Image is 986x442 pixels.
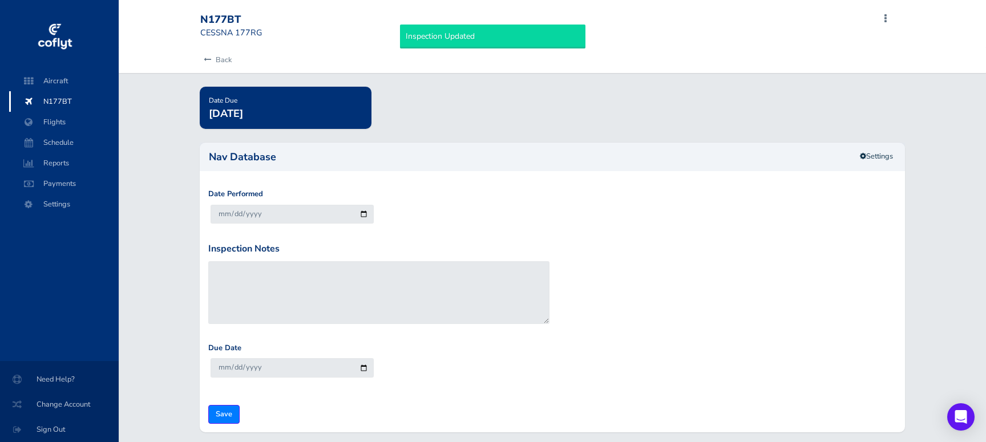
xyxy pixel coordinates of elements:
a: Back [200,47,232,72]
span: Aircraft [21,71,107,91]
span: N177BT [21,91,107,112]
div: Open Intercom Messenger [947,403,975,431]
span: Schedule [21,132,107,153]
input: Save [208,405,240,424]
span: Date Due [209,96,237,105]
label: Date Performed [208,188,263,200]
span: Change Account [14,394,105,415]
span: Need Help? [14,369,105,390]
span: Settings [21,194,107,214]
span: [DATE] [209,107,243,120]
div: Inspection Updated [400,25,585,48]
label: Inspection Notes [208,242,280,257]
label: Due Date [208,342,241,354]
img: coflyt logo [36,20,74,54]
div: N177BT [200,14,282,26]
span: Reports [21,153,107,173]
span: Sign Out [14,419,105,440]
small: CESSNA 177RG [200,27,262,38]
span: Flights [21,112,107,132]
a: Settings [852,147,900,166]
h2: Nav Database [209,152,896,162]
span: Payments [21,173,107,194]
